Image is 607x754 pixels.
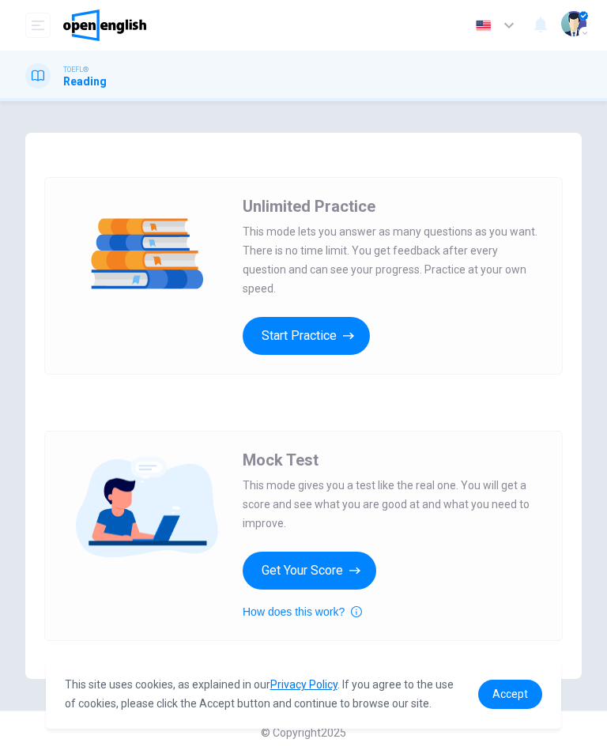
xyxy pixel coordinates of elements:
button: How does this work? [243,602,362,621]
button: open mobile menu [25,13,51,38]
img: Profile picture [561,11,586,36]
a: Privacy Policy [270,678,337,691]
img: OpenEnglish logo [63,9,146,41]
button: Get Your Score [243,552,376,590]
img: en [473,20,493,32]
span: Unlimited Practice [243,197,375,216]
a: dismiss cookie message [478,680,542,709]
span: © Copyright 2025 [261,726,346,739]
span: This site uses cookies, as explained in our . If you agree to the use of cookies, please click th... [65,678,454,710]
span: This mode lets you answer as many questions as you want. There is no time limit. You get feedback... [243,222,543,298]
div: cookieconsent [46,659,562,729]
span: Mock Test [243,451,319,469]
span: TOEFL® [63,64,89,75]
h1: Reading [63,75,107,88]
button: Start Practice [243,317,370,355]
span: This mode gives you a test like the real one. You will get a score and see what you are good at a... [243,476,543,533]
span: Accept [492,688,528,700]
